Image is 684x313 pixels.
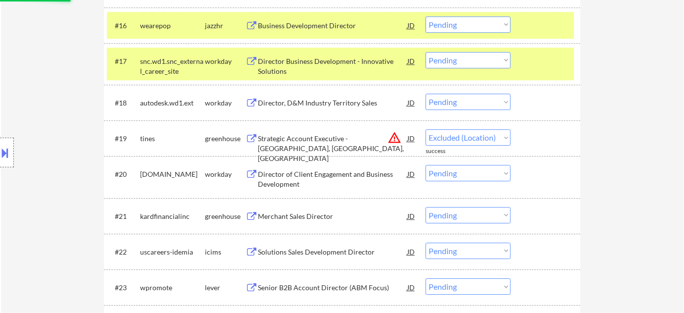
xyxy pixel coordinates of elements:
[205,169,245,179] div: workday
[205,134,245,144] div: greenhouse
[205,211,245,221] div: greenhouse
[205,283,245,293] div: lever
[205,98,245,108] div: workday
[258,134,407,163] div: Strategic Account Executive - [GEOGRAPHIC_DATA], [GEOGRAPHIC_DATA], [GEOGRAPHIC_DATA]
[140,283,205,293] div: wpromote
[115,283,132,293] div: #23
[406,243,416,261] div: JD
[115,21,132,31] div: #16
[406,207,416,225] div: JD
[406,278,416,296] div: JD
[258,56,407,76] div: Director Business Development - Innovative Solutions
[140,247,205,257] div: uscareers-idemia
[406,165,416,183] div: JD
[258,247,407,257] div: Solutions Sales Development Director
[115,247,132,257] div: #22
[388,131,401,145] button: warning_amber
[205,56,245,66] div: workday
[406,129,416,147] div: JD
[258,21,407,31] div: Business Development Director
[205,21,245,31] div: jazzhr
[258,169,407,189] div: Director of Client Engagement and Business Development
[258,98,407,108] div: Director, D&M Industry Territory Sales
[140,21,205,31] div: wearepop
[406,52,416,70] div: JD
[258,211,407,221] div: Merchant Sales Director
[426,147,465,156] div: success
[140,56,205,76] div: snc.wd1.snc_external_career_site
[406,94,416,111] div: JD
[205,247,245,257] div: icims
[258,283,407,293] div: Senior B2B Account Director (ABM Focus)
[115,56,132,66] div: #17
[406,16,416,34] div: JD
